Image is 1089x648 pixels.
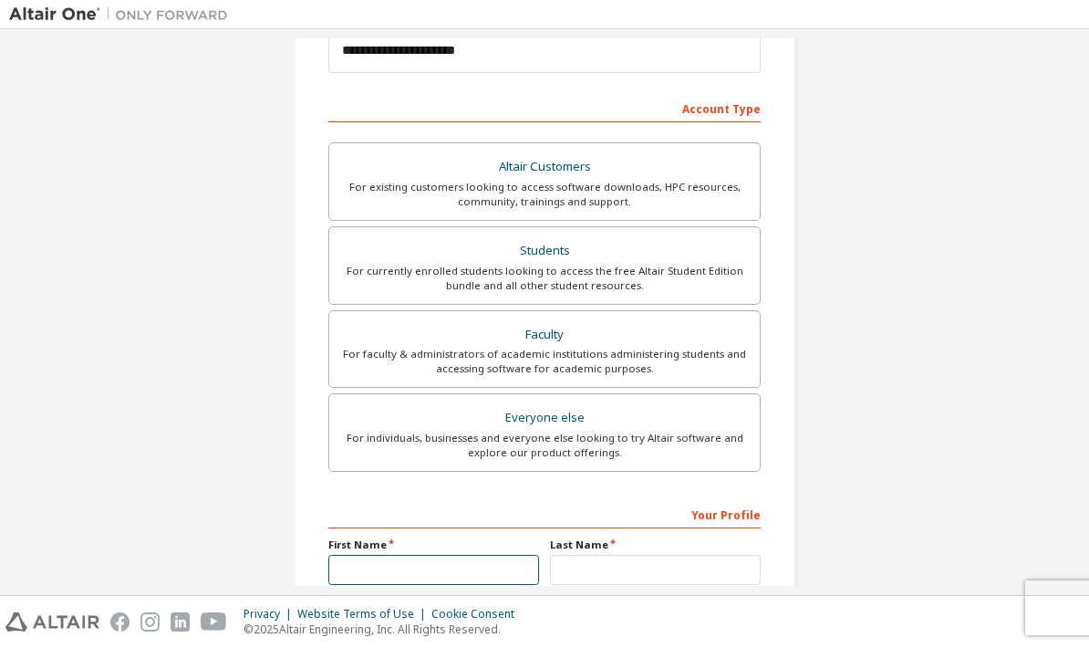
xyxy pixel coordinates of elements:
img: youtube.svg [201,612,227,632]
div: For faculty & administrators of academic institutions administering students and accessing softwa... [340,347,749,376]
div: Your Profile [328,499,761,528]
div: For individuals, businesses and everyone else looking to try Altair software and explore our prod... [340,431,749,460]
div: Faculty [340,322,749,348]
label: First Name [328,538,539,552]
img: instagram.svg [140,612,160,632]
div: Students [340,238,749,264]
label: Last Name [550,538,761,552]
img: altair_logo.svg [5,612,99,632]
div: Cookie Consent [431,607,525,622]
div: Account Type [328,93,761,122]
img: facebook.svg [110,612,130,632]
img: linkedin.svg [171,612,190,632]
img: Altair One [9,5,237,24]
div: Privacy [244,607,297,622]
div: Altair Customers [340,154,749,180]
div: Everyone else [340,405,749,431]
div: For existing customers looking to access software downloads, HPC resources, community, trainings ... [340,180,749,209]
p: © 2025 Altair Engineering, Inc. All Rights Reserved. [244,622,525,637]
div: Website Terms of Use [297,607,431,622]
div: For currently enrolled students looking to access the free Altair Student Edition bundle and all ... [340,264,749,293]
